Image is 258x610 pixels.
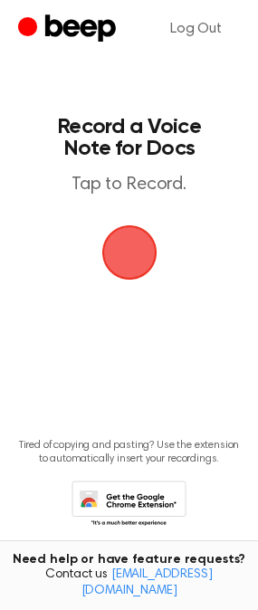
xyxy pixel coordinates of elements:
p: Tired of copying and pasting? Use the extension to automatically insert your recordings. [14,439,244,466]
img: Beep Logo [102,225,157,280]
a: Log Out [152,7,240,51]
h1: Record a Voice Note for Docs [33,116,225,159]
a: Beep [18,12,120,47]
a: [EMAIL_ADDRESS][DOMAIN_NAME] [81,568,213,597]
span: Contact us [11,567,247,599]
p: Tap to Record. [33,174,225,196]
